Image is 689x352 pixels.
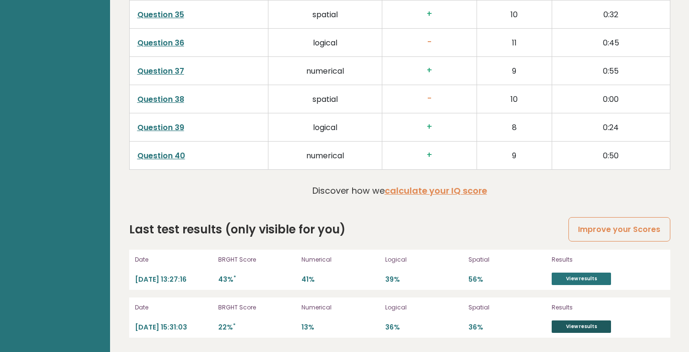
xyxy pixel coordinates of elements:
td: 0:45 [552,28,670,56]
a: Question 38 [137,94,184,105]
h3: + [390,9,469,19]
a: Question 35 [137,9,184,20]
a: Question 37 [137,66,184,77]
p: BRGHT Score [218,303,296,312]
p: 13% [301,323,379,332]
td: 0:50 [552,141,670,169]
p: [DATE] 15:31:03 [135,323,212,332]
td: 9 [477,141,552,169]
p: Spatial [468,303,546,312]
p: 36% [385,323,463,332]
p: Date [135,255,212,264]
h3: - [390,94,469,104]
td: logical [268,113,382,141]
p: Logical [385,303,463,312]
a: Question 39 [137,122,184,133]
p: Discover how we [312,184,487,197]
p: Results [552,303,652,312]
td: 10 [477,85,552,113]
h3: - [390,37,469,47]
td: 11 [477,28,552,56]
td: 9 [477,56,552,85]
a: Question 40 [137,150,185,161]
p: 43% [218,275,296,284]
a: View results [552,273,611,285]
a: View results [552,320,611,333]
p: 41% [301,275,379,284]
td: numerical [268,56,382,85]
h3: + [390,66,469,76]
td: spatial [268,85,382,113]
a: Improve your Scores [568,217,670,242]
h3: + [390,122,469,132]
p: [DATE] 13:27:16 [135,275,212,284]
p: Date [135,303,212,312]
td: 0:00 [552,85,670,113]
a: calculate your IQ score [385,185,487,197]
a: Question 36 [137,37,184,48]
h3: + [390,150,469,160]
h2: Last test results (only visible for you) [129,221,345,238]
p: BRGHT Score [218,255,296,264]
p: Numerical [301,255,379,264]
p: 56% [468,275,546,284]
p: 39% [385,275,463,284]
p: Results [552,255,652,264]
p: Logical [385,255,463,264]
td: logical [268,28,382,56]
td: 0:24 [552,113,670,141]
td: numerical [268,141,382,169]
p: Numerical [301,303,379,312]
p: Spatial [468,255,546,264]
p: 22% [218,323,296,332]
p: 36% [468,323,546,332]
td: 0:55 [552,56,670,85]
td: 8 [477,113,552,141]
